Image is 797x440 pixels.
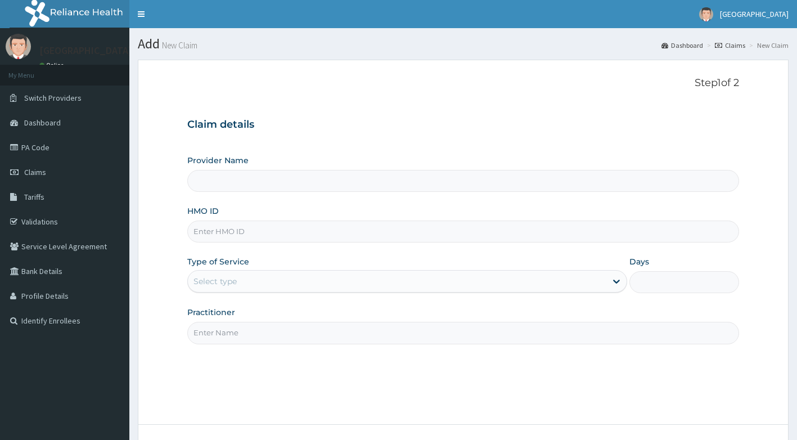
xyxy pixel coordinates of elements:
[699,7,713,21] img: User Image
[187,221,740,243] input: Enter HMO ID
[24,93,82,103] span: Switch Providers
[187,77,740,89] p: Step 1 of 2
[187,256,249,267] label: Type of Service
[160,41,197,50] small: New Claim
[24,118,61,128] span: Dashboard
[187,307,235,318] label: Practitioner
[24,192,44,202] span: Tariffs
[187,322,740,344] input: Enter Name
[24,167,46,177] span: Claims
[746,41,789,50] li: New Claim
[187,205,219,217] label: HMO ID
[661,41,703,50] a: Dashboard
[138,37,789,51] h1: Add
[715,41,745,50] a: Claims
[720,9,789,19] span: [GEOGRAPHIC_DATA]
[39,46,132,56] p: [GEOGRAPHIC_DATA]
[39,61,66,69] a: Online
[187,119,740,131] h3: Claim details
[193,276,237,287] div: Select type
[6,34,31,59] img: User Image
[629,256,649,267] label: Days
[187,155,249,166] label: Provider Name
